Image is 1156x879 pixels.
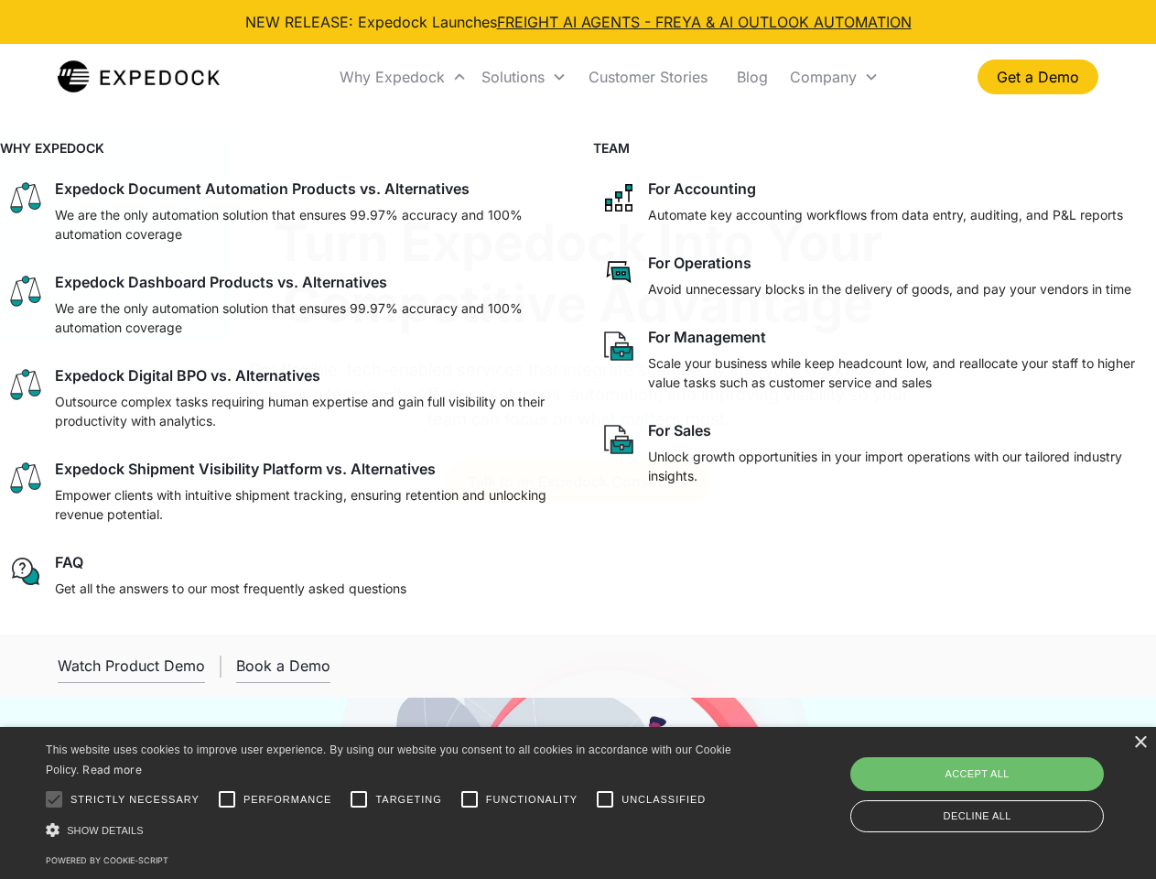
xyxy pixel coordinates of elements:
[58,59,220,95] a: home
[600,254,637,290] img: rectangular chat bubble icon
[978,60,1098,94] a: Get a Demo
[486,792,578,808] span: Functionality
[340,68,445,86] div: Why Expedock
[600,421,637,458] img: paper and bag icon
[55,460,436,478] div: Expedock Shipment Visibility Platform vs. Alternatives
[55,298,556,337] p: We are the only automation solution that ensures 99.97% accuracy and 100% automation coverage
[46,820,738,840] div: Show details
[70,792,200,808] span: Strictly necessary
[790,68,857,86] div: Company
[58,59,220,95] img: Expedock Logo
[7,179,44,216] img: scale icon
[245,11,912,33] div: NEW RELEASE: Expedock Launches
[648,205,1123,224] p: Automate key accounting workflows from data entry, auditing, and P&L reports
[648,254,751,272] div: For Operations
[55,273,387,291] div: Expedock Dashboard Products vs. Alternatives
[648,279,1131,298] p: Avoid unnecessary blocks in the delivery of goods, and pay your vendors in time
[648,328,766,346] div: For Management
[648,353,1150,392] p: Scale your business while keep headcount low, and reallocate your staff to higher value tasks suc...
[7,273,44,309] img: scale icon
[481,68,545,86] div: Solutions
[46,743,731,777] span: This website uses cookies to improve user experience. By using our website you consent to all coo...
[648,179,756,198] div: For Accounting
[851,681,1156,879] iframe: Chat Widget
[600,328,637,364] img: paper and bag icon
[648,447,1150,485] p: Unlock growth opportunities in your import operations with our tailored industry insights.
[621,792,706,808] span: Unclassified
[7,460,44,496] img: scale icon
[67,825,144,836] span: Show details
[55,179,470,198] div: Expedock Document Automation Products vs. Alternatives
[574,46,722,108] a: Customer Stories
[55,579,406,598] p: Get all the answers to our most frequently asked questions
[375,792,441,808] span: Targeting
[82,763,142,776] a: Read more
[7,366,44,403] img: scale icon
[783,46,886,108] div: Company
[236,657,330,675] div: Book a Demo
[722,46,783,108] a: Blog
[55,205,556,244] p: We are the only automation solution that ensures 99.97% accuracy and 100% automation coverage
[332,46,474,108] div: Why Expedock
[55,485,556,524] p: Empower clients with intuitive shipment tracking, ensuring retention and unlocking revenue potent...
[497,13,912,31] a: FREIGHT AI AGENTS - FREYA & AI OUTLOOK AUTOMATION
[46,855,168,865] a: Powered by cookie-script
[648,421,711,439] div: For Sales
[58,649,205,683] a: open lightbox
[600,179,637,216] img: network like icon
[474,46,574,108] div: Solutions
[236,649,330,683] a: Book a Demo
[243,792,332,808] span: Performance
[7,553,44,590] img: regular chat bubble icon
[55,366,320,385] div: Expedock Digital BPO vs. Alternatives
[55,392,556,430] p: Outsource complex tasks requiring human expertise and gain full visibility on their productivity ...
[55,553,83,571] div: FAQ
[58,657,205,675] div: Watch Product Demo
